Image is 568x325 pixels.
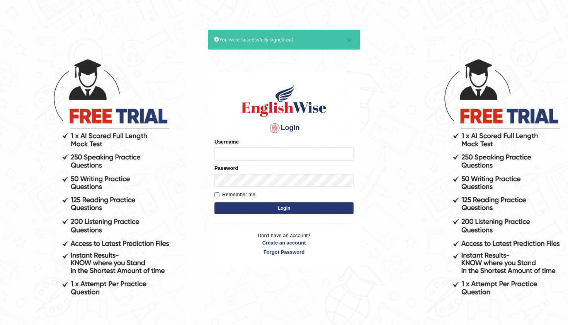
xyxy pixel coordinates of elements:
[214,122,354,134] h4: Login
[214,191,255,198] label: Remember me
[347,36,352,44] button: ×
[214,202,354,214] button: Login
[240,83,328,118] img: Logo of English Wise sign in for intelligent practice with AI
[214,138,239,145] label: Username
[214,192,219,197] input: Remember me
[214,239,354,246] a: Create an account
[214,248,354,256] a: Forgot Password
[214,232,354,256] p: Don't have an account?
[214,164,238,172] label: Password
[208,30,360,50] div: You were successfully signed out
